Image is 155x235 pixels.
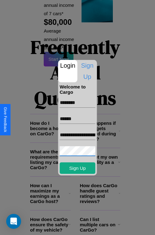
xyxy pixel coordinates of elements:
div: Open Intercom Messenger [6,214,21,229]
p: Sign Up [78,60,97,82]
p: Login [58,60,77,71]
div: Give Feedback [3,107,7,132]
h4: Welcome to Cargo [60,84,95,95]
button: Sign Up [60,162,95,174]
